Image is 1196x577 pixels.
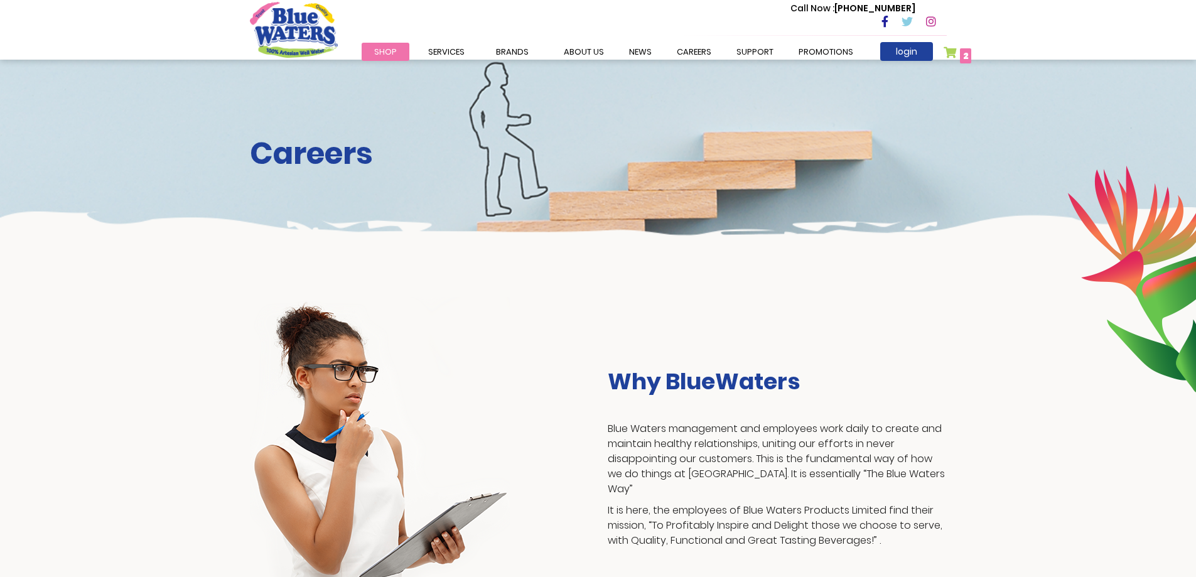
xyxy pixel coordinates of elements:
[608,368,947,395] h3: Why BlueWaters
[1067,165,1196,392] img: career-intro-leaves.png
[428,46,465,58] span: Services
[608,503,947,548] p: It is here, the employees of Blue Waters Products Limited find their mission, “To Profitably Insp...
[786,43,866,61] a: Promotions
[790,2,915,15] p: [PHONE_NUMBER]
[880,42,933,61] a: login
[374,46,397,58] span: Shop
[250,136,947,172] h2: Careers
[944,46,972,65] a: 2
[617,43,664,61] a: News
[551,43,617,61] a: about us
[724,43,786,61] a: support
[963,50,969,62] span: 2
[250,2,338,57] a: store logo
[790,2,834,14] span: Call Now :
[664,43,724,61] a: careers
[608,421,947,497] p: Blue Waters management and employees work daily to create and maintain healthy relationships, uni...
[496,46,529,58] span: Brands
